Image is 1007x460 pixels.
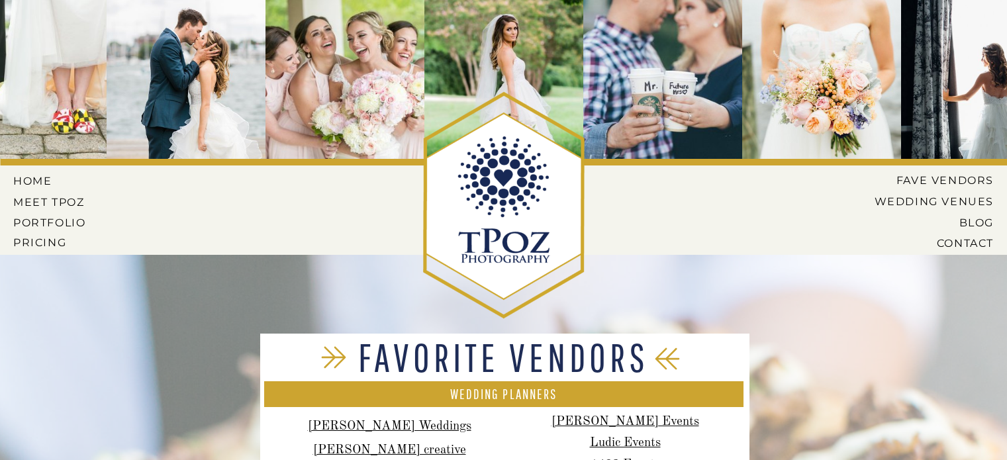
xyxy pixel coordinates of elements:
font: Wedding Planners [450,386,557,402]
a: BLOG [864,216,994,228]
a: Fave Vendors [885,174,994,186]
a: MEET tPoz [13,196,85,208]
a: Ludic Events [590,437,661,449]
a: [PERSON_NAME] Events [551,416,699,428]
a: Wedding Planners [264,387,743,403]
a: [PERSON_NAME] creative [313,444,466,457]
a: HOME [13,175,73,187]
a: CONTACT [890,237,994,249]
a: Wedding Venues [854,195,994,207]
a: Pricing [13,236,89,248]
a: PORTFOLIO [13,216,89,228]
a: [PERSON_NAME] Weddings [308,420,471,433]
h1: Favorite Vendors [318,338,690,377]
